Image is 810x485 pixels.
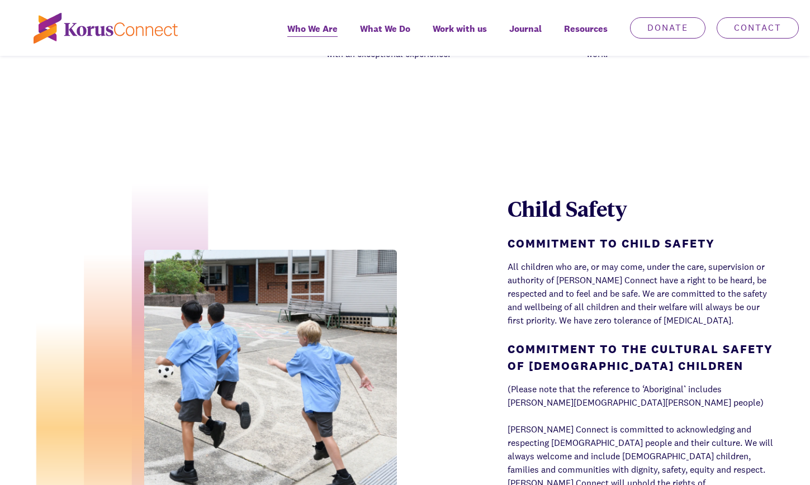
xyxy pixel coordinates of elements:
[508,261,767,326] em: All children who are, or may come, under the care, supervision or authority of [PERSON_NAME] Conn...
[717,17,799,39] a: Contact
[509,21,542,37] span: Journal
[508,235,774,251] div: Commitment to Child Safety
[630,17,705,39] a: Donate
[498,16,553,56] a: Journal
[276,16,349,56] a: Who We Are
[508,383,774,410] p: (Please note that the reference to ‘Aboriginal’ includes [PERSON_NAME][DEMOGRAPHIC_DATA][PERSON_N...
[360,21,410,37] span: What We Do
[508,195,774,222] div: Child Safety
[34,13,178,44] img: korus-connect%2Fc5177985-88d5-491d-9cd7-4a1febad1357_logo.svg
[433,21,487,37] span: Work with us
[349,16,421,56] a: What We Do
[287,21,338,37] span: Who We Are
[421,16,498,56] a: Work with us
[508,341,774,374] div: Commitment to the Cultural Safety of [DEMOGRAPHIC_DATA] children
[553,16,619,56] div: Resources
